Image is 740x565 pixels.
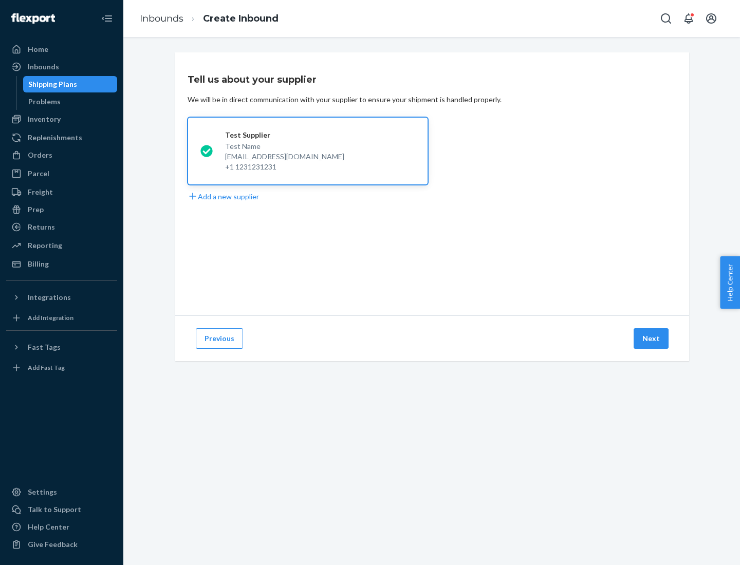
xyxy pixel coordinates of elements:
a: Help Center [6,519,117,535]
a: Parcel [6,165,117,182]
a: Orders [6,147,117,163]
div: Settings [28,487,57,497]
a: Home [6,41,117,58]
div: Integrations [28,292,71,303]
button: Open Search Box [656,8,676,29]
a: Add Fast Tag [6,360,117,376]
div: Fast Tags [28,342,61,352]
div: Freight [28,187,53,197]
a: Settings [6,484,117,500]
div: Problems [28,97,61,107]
div: Orders [28,150,52,160]
button: Fast Tags [6,339,117,355]
h3: Tell us about your supplier [188,73,317,86]
div: Home [28,44,48,54]
a: Create Inbound [203,13,279,24]
button: Help Center [720,256,740,309]
div: Reporting [28,240,62,251]
button: Add a new supplier [188,191,259,202]
div: Talk to Support [28,504,81,515]
button: Give Feedback [6,536,117,553]
a: Problems [23,93,118,110]
a: Inbounds [140,13,183,24]
button: Integrations [6,289,117,306]
a: Add Integration [6,310,117,326]
div: Help Center [28,522,69,532]
div: Parcel [28,168,49,179]
a: Inbounds [6,59,117,75]
div: Billing [28,259,49,269]
button: Previous [196,328,243,349]
div: Give Feedback [28,539,78,550]
div: Shipping Plans [28,79,77,89]
a: Inventory [6,111,117,127]
button: Open account menu [701,8,721,29]
button: Next [634,328,669,349]
ol: breadcrumbs [132,4,287,34]
div: Replenishments [28,133,82,143]
div: We will be in direct communication with your supplier to ensure your shipment is handled properly. [188,95,502,105]
a: Returns [6,219,117,235]
div: Inventory [28,114,61,124]
img: Flexport logo [11,13,55,24]
a: Reporting [6,237,117,254]
div: Add Fast Tag [28,363,65,372]
a: Billing [6,256,117,272]
button: Open notifications [678,8,699,29]
a: Prep [6,201,117,218]
a: Replenishments [6,129,117,146]
div: Inbounds [28,62,59,72]
button: Close Navigation [97,8,117,29]
a: Talk to Support [6,501,117,518]
div: Prep [28,204,44,215]
div: Add Integration [28,313,73,322]
div: Returns [28,222,55,232]
a: Shipping Plans [23,76,118,92]
a: Freight [6,184,117,200]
